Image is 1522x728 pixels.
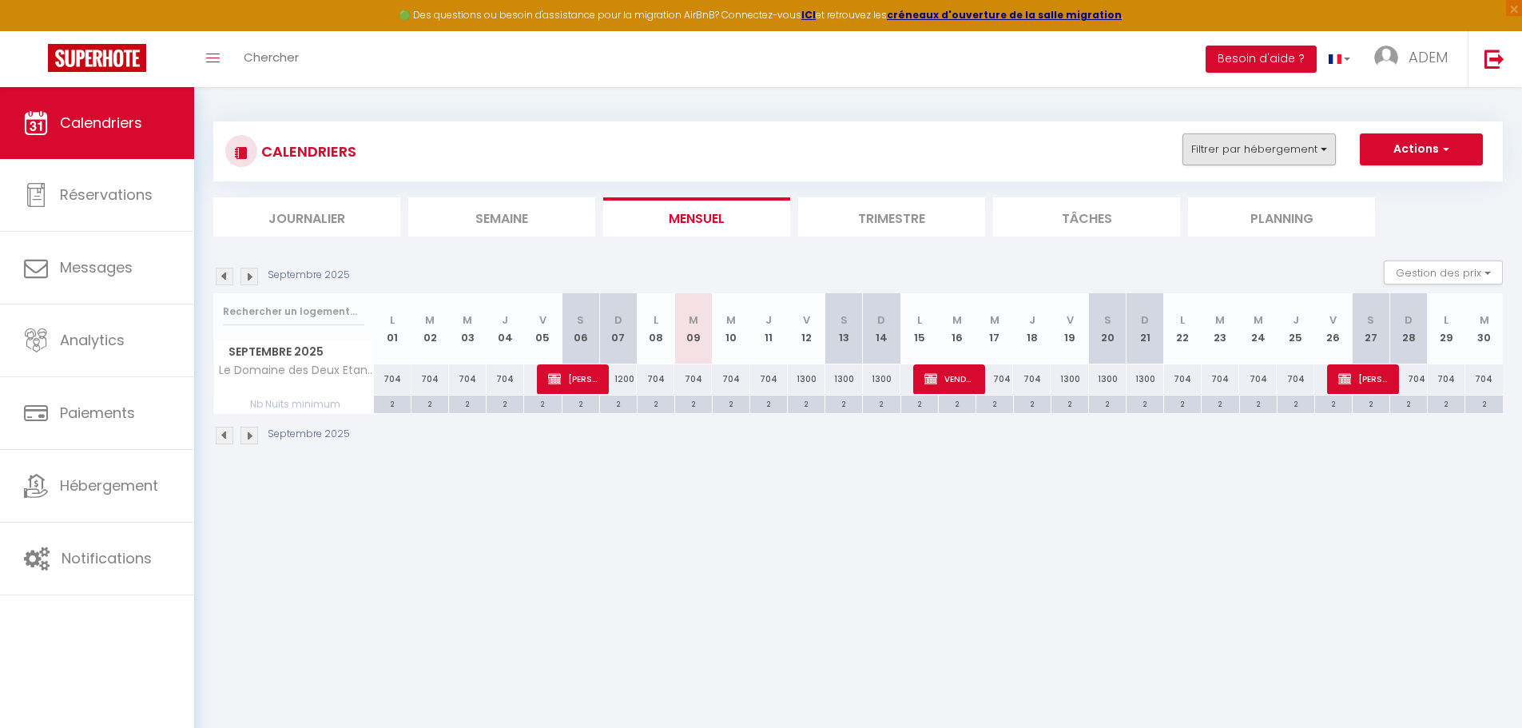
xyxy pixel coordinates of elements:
th: 18 [1013,293,1051,364]
th: 01 [374,293,411,364]
div: 704 [1465,364,1503,394]
div: 2 [411,396,448,411]
span: Paiements [60,403,135,423]
abbr: V [1329,312,1337,328]
abbr: D [877,312,885,328]
span: [PERSON_NAME] [1338,364,1389,394]
span: Chercher [244,49,299,66]
th: 28 [1389,293,1427,364]
th: 13 [825,293,863,364]
div: 2 [1278,396,1314,411]
th: 30 [1465,293,1503,364]
div: 2 [901,396,938,411]
div: 2 [1202,396,1238,411]
span: ADEM [1409,47,1448,67]
th: 26 [1314,293,1352,364]
div: 704 [1202,364,1239,394]
p: Septembre 2025 [268,268,350,283]
div: 704 [487,364,524,394]
div: 704 [637,364,674,394]
th: 11 [750,293,788,364]
abbr: J [1029,312,1035,328]
abbr: D [1141,312,1149,328]
abbr: J [502,312,508,328]
div: 1300 [825,364,863,394]
div: 704 [674,364,712,394]
th: 03 [449,293,487,364]
div: 2 [1353,396,1389,411]
div: 2 [1089,396,1126,411]
button: Ouvrir le widget de chat LiveChat [13,6,61,54]
span: Calendriers [60,113,142,133]
abbr: M [1254,312,1263,328]
p: Septembre 2025 [268,427,350,442]
div: 2 [788,396,825,411]
th: 04 [487,293,524,364]
input: Rechercher un logement... [223,297,364,326]
li: Tâches [993,197,1180,237]
th: 16 [938,293,976,364]
span: Hébergement [60,475,158,495]
div: 704 [1428,364,1465,394]
th: 20 [1089,293,1127,364]
img: logout [1484,49,1504,69]
abbr: L [654,312,658,328]
li: Semaine [408,197,595,237]
th: 23 [1202,293,1239,364]
div: 1300 [788,364,825,394]
span: Messages [60,257,133,277]
abbr: L [917,312,922,328]
div: 2 [1127,396,1163,411]
div: 704 [976,364,1013,394]
button: Besoin d'aide ? [1206,46,1317,73]
div: 704 [1164,364,1202,394]
div: 2 [524,396,561,411]
div: 1300 [863,364,900,394]
th: 09 [674,293,712,364]
div: 704 [1389,364,1427,394]
span: Analytics [60,330,125,350]
abbr: L [390,312,395,328]
div: 2 [638,396,674,411]
th: 27 [1352,293,1389,364]
th: 14 [863,293,900,364]
span: Le Domaine des Deux Etangs - Collection Idylliq [217,364,376,376]
th: 15 [900,293,938,364]
th: 19 [1051,293,1088,364]
abbr: S [1104,312,1111,328]
div: 2 [1164,396,1201,411]
div: 2 [825,396,862,411]
abbr: V [1067,312,1074,328]
div: 2 [1390,396,1427,411]
a: ICI [801,8,816,22]
div: 704 [750,364,788,394]
div: 704 [1013,364,1051,394]
h3: CALENDRIERS [257,133,356,169]
abbr: V [803,312,810,328]
abbr: M [1215,312,1225,328]
a: créneaux d'ouverture de la salle migration [887,8,1122,22]
span: Septembre 2025 [214,340,373,364]
abbr: M [952,312,962,328]
div: 2 [449,396,486,411]
abbr: J [1293,312,1299,328]
abbr: M [1480,312,1489,328]
div: 2 [750,396,787,411]
div: 704 [712,364,749,394]
li: Journalier [213,197,400,237]
abbr: S [577,312,584,328]
abbr: M [689,312,698,328]
div: 704 [1277,364,1314,394]
div: 2 [562,396,599,411]
div: 1300 [1127,364,1164,394]
abbr: L [1180,312,1185,328]
th: 07 [599,293,637,364]
th: 02 [411,293,449,364]
th: 29 [1428,293,1465,364]
button: Actions [1360,133,1483,165]
th: 06 [562,293,599,364]
div: 2 [1428,396,1464,411]
div: 2 [1465,396,1503,411]
abbr: D [1405,312,1413,328]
